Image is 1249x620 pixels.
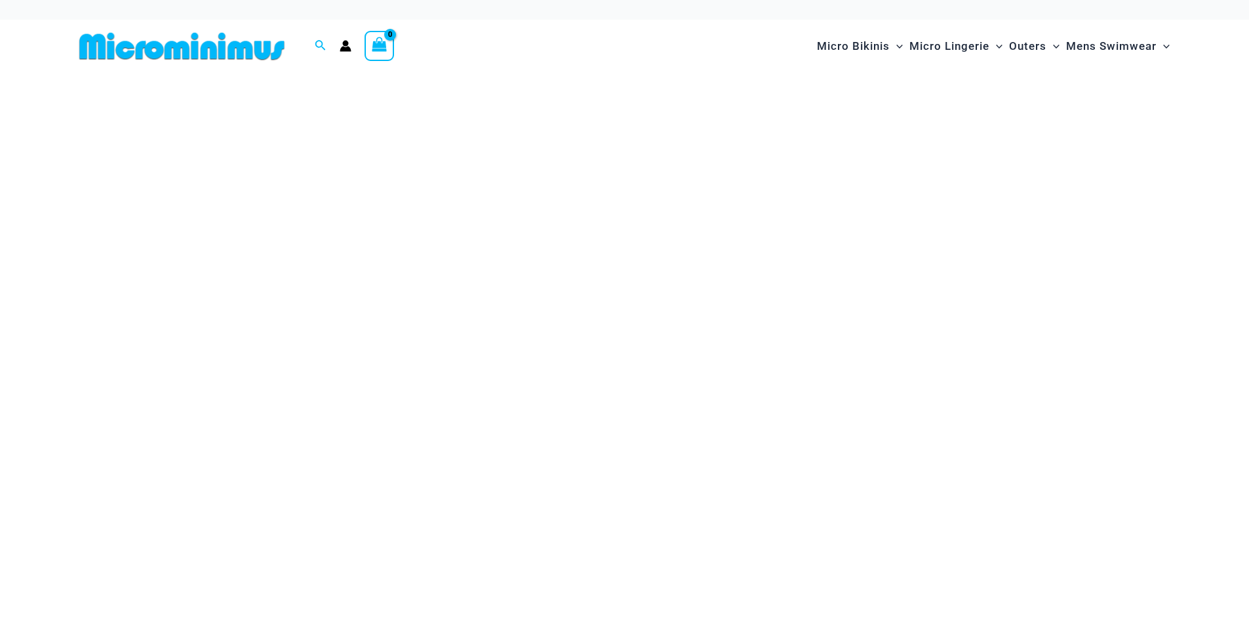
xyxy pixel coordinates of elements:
[315,38,327,54] a: Search icon link
[1009,30,1046,63] span: Outers
[814,26,906,66] a: Micro BikinisMenu ToggleMenu Toggle
[812,24,1176,68] nav: Site Navigation
[340,40,351,52] a: Account icon link
[989,30,1002,63] span: Menu Toggle
[890,30,903,63] span: Menu Toggle
[817,30,890,63] span: Micro Bikinis
[74,31,290,61] img: MM SHOP LOGO FLAT
[909,30,989,63] span: Micro Lingerie
[1157,30,1170,63] span: Menu Toggle
[365,31,395,61] a: View Shopping Cart, empty
[1066,30,1157,63] span: Mens Swimwear
[1006,26,1063,66] a: OutersMenu ToggleMenu Toggle
[1063,26,1173,66] a: Mens SwimwearMenu ToggleMenu Toggle
[906,26,1006,66] a: Micro LingerieMenu ToggleMenu Toggle
[1046,30,1060,63] span: Menu Toggle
